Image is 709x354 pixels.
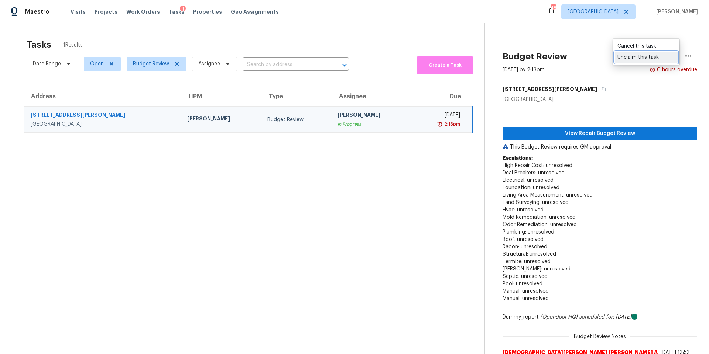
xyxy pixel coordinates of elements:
span: Pool: unresolved [503,281,542,286]
h2: Tasks [27,41,51,48]
div: [STREET_ADDRESS][PERSON_NAME] [31,111,175,120]
span: View Repair Budget Review [508,129,691,138]
span: Geo Assignments [231,8,279,16]
span: Mold Remediation: unresolved [503,215,576,220]
i: (Opendoor HQ) [540,314,578,320]
button: Create a Task [417,56,473,74]
span: Manual: unresolved [503,296,549,301]
div: [PERSON_NAME] [338,111,406,120]
div: 48 [551,4,556,12]
div: [GEOGRAPHIC_DATA] [31,120,175,128]
span: Electrical: unresolved [503,178,554,183]
span: 1 Results [63,41,83,49]
div: Dummy_report [503,313,697,321]
span: [PERSON_NAME] [653,8,698,16]
span: Assignee [198,60,220,68]
span: Structural: unresolved [503,252,556,257]
span: Living Area Measurement: unresolved [503,193,593,198]
span: Plumbing: unresolved [503,229,554,235]
div: In Progress [338,120,406,128]
h2: Budget Review [503,53,567,60]
div: [GEOGRAPHIC_DATA] [503,96,697,103]
span: Deal Breakers: unresolved [503,170,565,176]
span: High Repair Cost: unresolved [503,163,572,168]
span: Foundation: unresolved [503,185,559,190]
button: Copy Address [597,82,607,96]
span: Properties [193,8,222,16]
div: [DATE] by 2:13pm [503,66,545,74]
div: 1 [180,6,186,13]
th: Address [24,86,181,107]
th: Type [261,86,332,107]
div: [PERSON_NAME] [187,115,256,124]
div: Unclaim this task [617,54,675,61]
button: Open [339,60,350,70]
th: HPM [181,86,261,107]
span: Tasks [169,9,184,14]
span: Odor Remediation: unresolved [503,222,577,227]
span: Projects [95,8,117,16]
i: scheduled for: [DATE] [579,314,631,320]
div: Cancel this task [617,42,675,50]
input: Search by address [243,59,328,71]
span: [GEOGRAPHIC_DATA] [568,8,619,16]
span: Roof: unresolved [503,237,544,242]
span: Date Range [33,60,61,68]
span: Create a Task [420,61,470,69]
button: View Repair Budget Review [503,127,697,140]
span: Maestro [25,8,49,16]
span: Open [90,60,104,68]
span: [PERSON_NAME]: unresolved [503,266,571,272]
span: Termite: unresolved [503,259,551,264]
div: [DATE] [418,111,460,120]
p: This Budget Review requires GM approval [503,143,697,151]
h5: [STREET_ADDRESS][PERSON_NAME] [503,85,597,93]
div: 2:13pm [443,120,460,128]
span: Septic: unresolved [503,274,548,279]
div: Budget Review [267,116,326,123]
span: Hvac: unresolved [503,207,544,212]
span: Manual: unresolved [503,289,549,294]
span: Work Orders [126,8,160,16]
span: Visits [71,8,86,16]
th: Due [412,86,472,107]
span: Budget Review [133,60,169,68]
img: Overdue Alarm Icon [437,120,443,128]
img: Overdue Alarm Icon [650,66,655,74]
th: Assignee [332,86,412,107]
b: Escalations: [503,156,533,161]
span: Budget Review Notes [569,333,630,340]
span: Land Surveying: unresolved [503,200,569,205]
div: 0 hours overdue [655,66,697,74]
span: Radon: unresolved [503,244,547,249]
